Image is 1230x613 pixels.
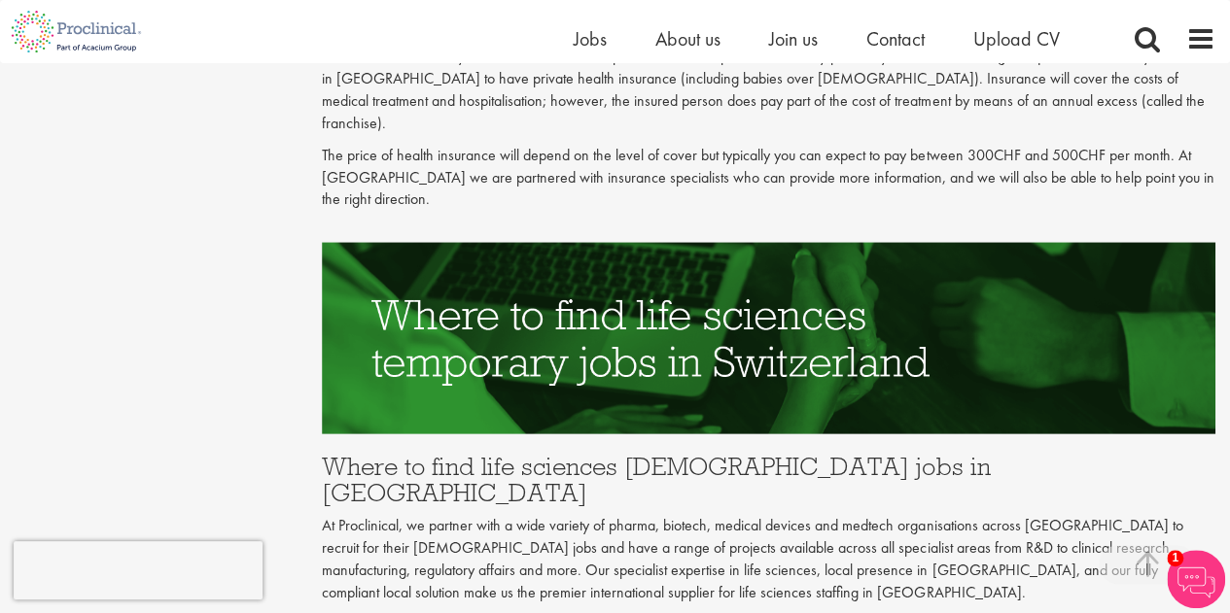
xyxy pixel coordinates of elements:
[322,46,1215,134] p: The Swiss healthcare system is a combination of public, subsidised private and totally private sy...
[866,26,925,51] a: Contact
[973,26,1060,51] a: Upload CV
[322,515,1215,603] p: At Proclinical, we partner with a wide variety of pharma, biotech, medical devices and medtech or...
[14,541,263,599] iframe: reCAPTCHA
[769,26,818,51] a: Join us
[574,26,607,51] a: Jobs
[322,454,1215,505] h3: Where to find life sciences [DEMOGRAPHIC_DATA] jobs in [GEOGRAPHIC_DATA]
[1167,550,1183,566] span: 1
[322,145,1215,212] p: The price of health insurance will depend on the level of cover but typically you can expect to p...
[1167,550,1225,608] img: Chatbot
[655,26,720,51] a: About us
